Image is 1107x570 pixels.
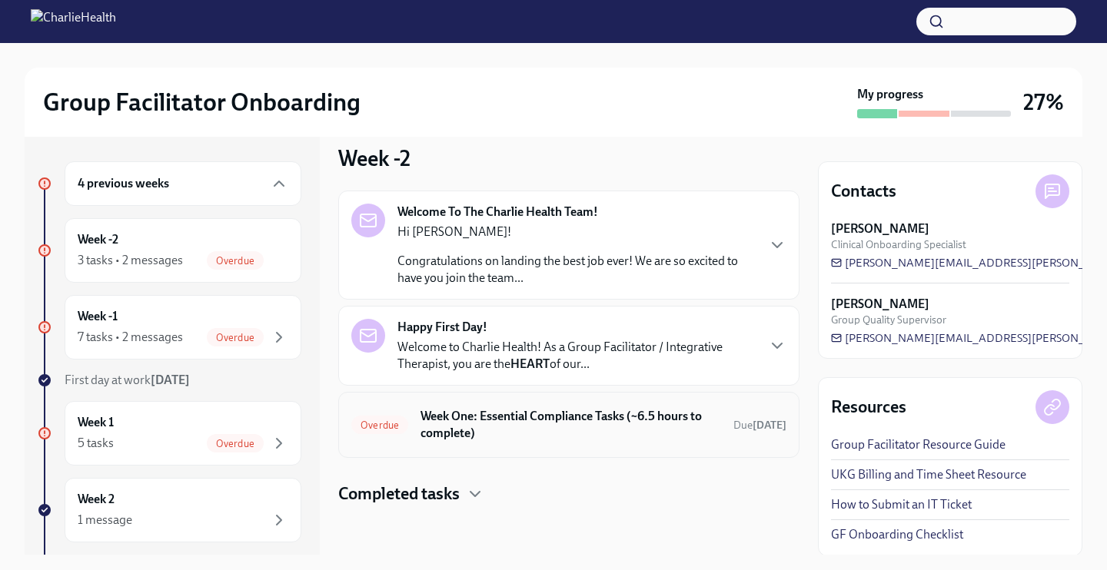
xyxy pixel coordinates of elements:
span: Due [733,419,786,432]
span: First day at work [65,373,190,387]
h4: Completed tasks [338,482,460,505]
h4: Resources [831,396,906,419]
a: Group Facilitator Resource Guide [831,436,1006,453]
strong: [PERSON_NAME] [831,220,929,237]
h6: Week 2 [78,491,115,508]
p: Welcome to Charlie Health! As a Group Facilitator / Integrative Therapist, you are the of our... [397,339,756,373]
strong: HEART [510,356,550,371]
span: Group Quality Supervisor [831,313,946,327]
h3: 27% [1023,88,1064,116]
a: First day at work[DATE] [37,372,301,389]
a: UKG Billing and Time Sheet Resource [831,466,1026,483]
h6: Week One: Essential Compliance Tasks (~6.5 hours to complete) [421,408,721,442]
img: CharlieHealth [31,9,116,34]
span: September 22nd, 2025 10:00 [733,418,786,432]
span: Overdue [207,255,264,267]
h4: Contacts [831,180,896,203]
span: Overdue [207,332,264,343]
h6: Week 1 [78,414,114,431]
strong: Happy First Day! [397,319,487,336]
strong: [DATE] [151,373,190,387]
strong: My progress [857,86,923,103]
div: 7 tasks • 2 messages [78,329,183,346]
div: 5 tasks [78,435,114,452]
span: Overdue [207,438,264,449]
h6: Week -1 [78,308,118,325]
a: Week -23 tasks • 2 messagesOverdue [37,218,301,283]
h6: Week -2 [78,231,118,248]
h3: Week -2 [338,144,411,172]
span: Clinical Onboarding Specialist [831,237,966,252]
a: OverdueWeek One: Essential Compliance Tasks (~6.5 hours to complete)Due[DATE] [351,405,786,445]
div: 3 tasks • 2 messages [78,252,183,269]
strong: [DATE] [753,419,786,432]
div: 1 message [78,512,132,529]
h6: 4 previous weeks [78,175,169,192]
span: Overdue [351,419,408,431]
p: Hi [PERSON_NAME]! [397,224,756,240]
div: Completed tasks [338,482,799,505]
a: Week 15 tasksOverdue [37,401,301,466]
strong: [PERSON_NAME] [831,296,929,313]
a: Week 21 message [37,478,301,542]
strong: Welcome To The Charlie Health Team! [397,204,598,220]
p: Congratulations on landing the best job ever! We are so excited to have you join the team... [397,253,756,287]
a: Week -17 tasks • 2 messagesOverdue [37,295,301,360]
div: 4 previous weeks [65,161,301,206]
a: How to Submit an IT Ticket [831,496,972,513]
a: GF Onboarding Checklist [831,526,963,543]
h2: Group Facilitator Onboarding [43,87,361,118]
